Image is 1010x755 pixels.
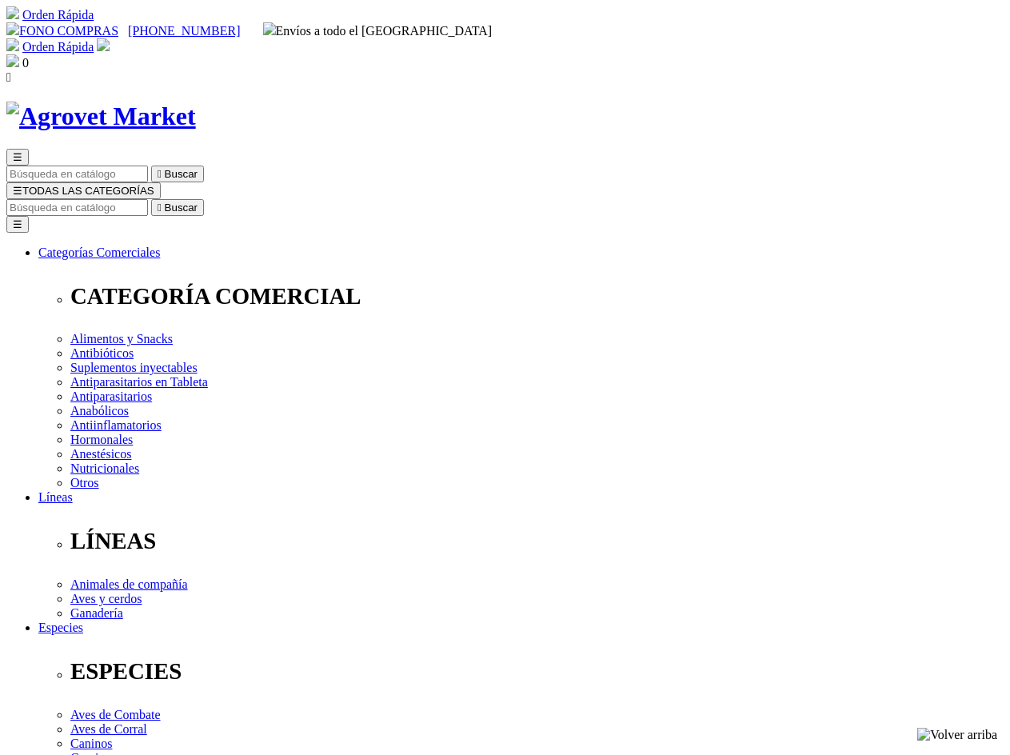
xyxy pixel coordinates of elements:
button: ☰TODAS LAS CATEGORÍAS [6,182,161,199]
img: shopping-cart.svg [6,6,19,19]
a: Otros [70,476,99,489]
img: Agrovet Market [6,102,196,131]
img: shopping-bag.svg [6,54,19,67]
a: Nutricionales [70,461,139,475]
a: Antibióticos [70,346,134,360]
i:  [158,202,162,214]
a: Aves de Corral [70,722,147,736]
a: Antiinflamatorios [70,418,162,432]
a: Anabólicos [70,404,129,417]
a: Acceda a su cuenta de cliente [97,40,110,54]
i:  [158,168,162,180]
input: Buscar [6,166,148,182]
a: Caninos [70,737,112,750]
i:  [6,70,11,84]
a: Líneas [38,490,73,504]
button:  Buscar [151,166,204,182]
a: Hormonales [70,433,133,446]
a: Anestésicos [70,447,131,461]
img: delivery-truck.svg [263,22,276,35]
button: ☰ [6,149,29,166]
a: Orden Rápida [22,40,94,54]
a: Aves y cerdos [70,592,142,605]
p: CATEGORÍA COMERCIAL [70,283,1004,310]
img: Volver arriba [917,728,997,742]
a: Categorías Comerciales [38,246,160,259]
span: Envíos a todo el [GEOGRAPHIC_DATA] [263,24,493,38]
a: FONO COMPRAS [6,24,118,38]
span: 0 [22,56,29,70]
a: Suplementos inyectables [70,361,198,374]
span: ☰ [13,185,22,197]
a: Especies [38,621,83,634]
p: ESPECIES [70,658,1004,685]
a: Antiparasitarios en Tableta [70,375,208,389]
span: ☰ [13,151,22,163]
input: Buscar [6,199,148,216]
img: shopping-cart.svg [6,38,19,51]
a: Orden Rápida [22,8,94,22]
a: [PHONE_NUMBER] [128,24,240,38]
button:  Buscar [151,199,204,216]
img: phone.svg [6,22,19,35]
a: Alimentos y Snacks [70,332,173,346]
a: Animales de compañía [70,577,188,591]
span: Buscar [165,168,198,180]
p: LÍNEAS [70,528,1004,554]
a: Aves de Combate [70,708,161,721]
img: user.svg [97,38,110,51]
button: ☰ [6,216,29,233]
a: Ganadería [70,606,123,620]
a: Antiparasitarios [70,389,152,403]
span: Buscar [165,202,198,214]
